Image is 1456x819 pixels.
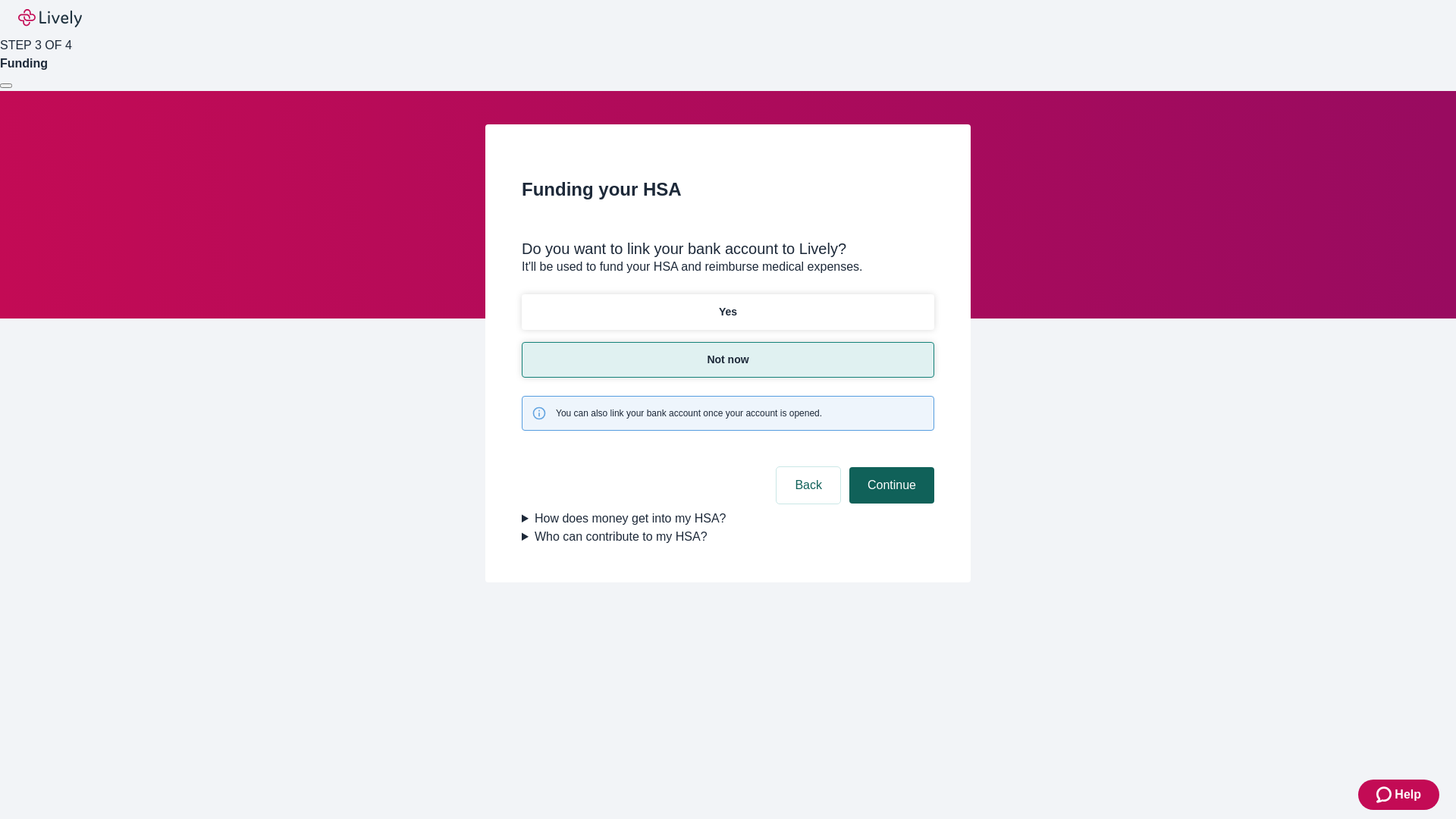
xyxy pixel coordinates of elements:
button: Back [777,467,840,504]
p: Not now [707,352,748,368]
button: Zendesk support iconHelp [1358,780,1439,810]
button: Yes [522,294,934,330]
p: Yes [719,304,737,320]
summary: How does money get into my HSA? [522,510,934,528]
span: You can also link your bank account once your account is opened. [556,406,822,420]
div: Do you want to link your bank account to Lively? [522,240,934,258]
span: Help [1395,786,1421,804]
img: Lively [18,9,82,27]
button: Continue [849,467,934,504]
button: Not now [522,342,934,378]
h2: Funding your HSA [522,176,934,203]
summary: Who can contribute to my HSA? [522,528,934,546]
p: It'll be used to fund your HSA and reimburse medical expenses. [522,258,934,276]
svg: Zendesk support icon [1376,786,1395,804]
